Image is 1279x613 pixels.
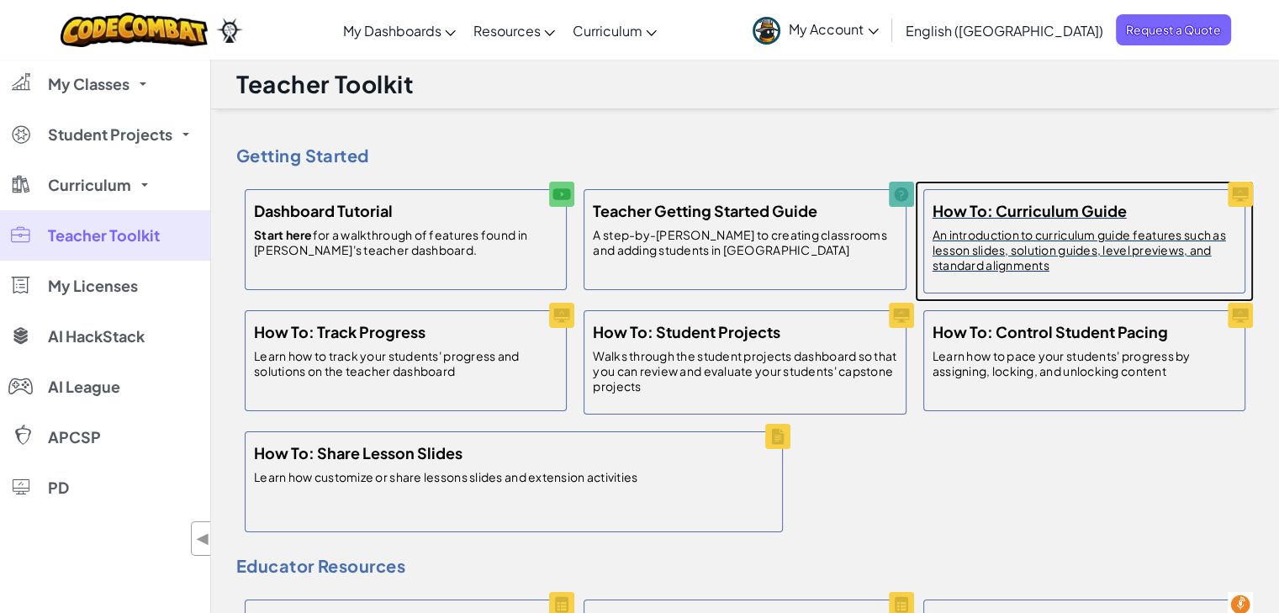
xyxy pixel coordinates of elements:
span: Curriculum [572,22,642,40]
h5: How To: Control Student Pacing [933,320,1168,344]
a: Teacher Getting Started Guide A step-by-[PERSON_NAME] to creating classrooms and adding students ... [575,181,914,299]
span: My Classes [48,77,129,92]
span: My Licenses [48,278,138,293]
span: Teacher Toolkit [48,228,160,243]
h5: How To: Curriculum Guide [933,198,1127,223]
a: Curriculum [563,8,665,53]
h4: Educator Resources [236,553,1254,579]
a: How To: Track Progress Learn how to track your students' progress and solutions on the teacher da... [236,302,575,420]
a: How To: Control Student Pacing Learn how to pace your students' progress by assigning, locking, a... [915,302,1254,420]
a: Resources [464,8,563,53]
h1: Teacher Toolkit [236,68,414,100]
a: My Dashboards [334,8,464,53]
a: Dashboard Tutorial Start herefor a walkthrough of features found in [PERSON_NAME]'s teacher dashb... [236,181,575,299]
img: avatar [753,17,780,45]
p: A step-by-[PERSON_NAME] to creating classrooms and adding students in [GEOGRAPHIC_DATA] [593,227,896,257]
h5: Dashboard Tutorial [254,198,393,223]
a: English ([GEOGRAPHIC_DATA]) [897,8,1112,53]
h5: How To: Track Progress [254,320,425,344]
a: How To: Share Lesson Slides Learn how customize or share lessons slides and extension activities [236,423,791,541]
p: Walks through the student projects dashboard so that you can review and evaluate your students' c... [593,348,896,394]
span: Curriculum [48,177,131,193]
span: My Dashboards [342,22,441,40]
p: Learn how to track your students' progress and solutions on the teacher dashboard [254,348,558,378]
span: Resources [473,22,540,40]
h4: Getting Started [236,143,1254,168]
a: How To: Curriculum Guide An introduction to curriculum guide features such as lesson slides, solu... [915,181,1254,302]
p: Learn how customize or share lessons slides and extension activities [254,469,637,484]
a: My Account [744,3,887,56]
a: How To: Student Projects Walks through the student projects dashboard so that you can review and ... [575,302,914,423]
img: CodeCombat logo [61,13,208,47]
p: for a walkthrough of features found in [PERSON_NAME]'s teacher dashboard. [254,227,558,257]
h5: How To: Student Projects [593,320,780,344]
span: Student Projects [48,127,172,142]
p: Learn how to pace your students' progress by assigning, locking, and unlocking content [933,348,1236,378]
img: Ozaria [216,18,243,43]
p: An introduction to curriculum guide features such as lesson slides, solution guides, level previe... [933,227,1236,272]
span: English ([GEOGRAPHIC_DATA]) [906,22,1103,40]
h5: Teacher Getting Started Guide [593,198,817,223]
span: My Account [789,20,879,38]
strong: Start here [254,227,313,242]
span: AI League [48,379,120,394]
span: ◀ [196,526,210,551]
span: AI HackStack [48,329,145,344]
a: Request a Quote [1116,14,1231,45]
h5: How To: Share Lesson Slides [254,441,462,465]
